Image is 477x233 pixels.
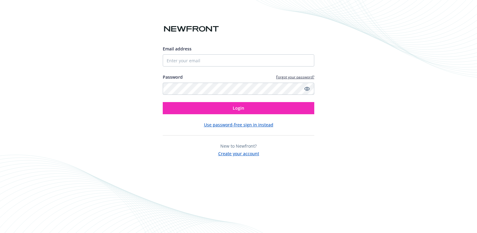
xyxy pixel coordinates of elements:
[233,105,244,111] span: Login
[276,74,314,80] a: Forgot your password?
[163,54,314,67] input: Enter your email
[218,149,259,157] button: Create your account
[163,46,192,52] span: Email address
[163,74,183,80] label: Password
[303,85,311,92] a: Show password
[163,83,314,95] input: Enter your password
[163,24,220,34] img: Newfront logo
[220,143,257,149] span: New to Newfront?
[163,102,314,114] button: Login
[204,122,273,128] button: Use password-free sign in instead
